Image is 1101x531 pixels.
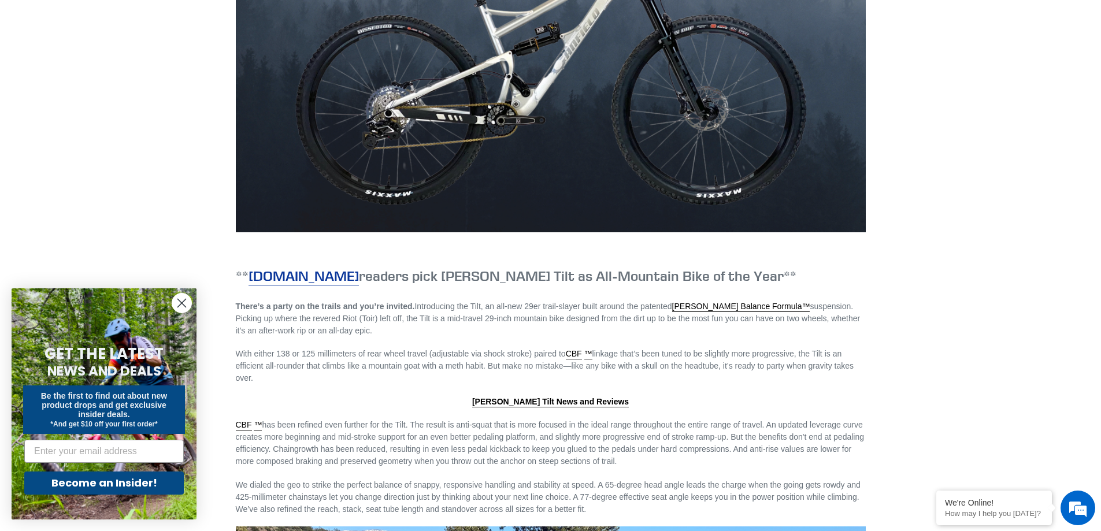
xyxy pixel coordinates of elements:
[945,509,1043,518] p: How may I help you today?
[47,362,161,380] span: NEWS AND DEALS
[236,420,252,430] a: CBF
[236,480,861,514] span: We dialed the geo to strike the perfect balance of snappy, responsive handling and stability at s...
[236,302,861,335] span: Introducing the Tilt, an all-new 29er trail-slayer built around the patented suspension. Picking ...
[236,302,415,311] span: There’s a party on the trails and you’re invited.
[472,397,629,407] a: [PERSON_NAME] Tilt News and Reviews
[584,349,592,359] a: ™
[172,293,192,313] button: Close dialog
[45,343,164,364] span: GET THE LATEST
[566,349,582,359] a: CBF
[236,420,865,466] span: has been refined even further for the Tilt. The result is anti-squat that is more focused in the ...
[24,440,184,463] input: Enter your email address
[472,397,629,406] span: [PERSON_NAME] Tilt News and Reviews
[672,302,810,312] a: [PERSON_NAME] Balance Formula™
[41,391,168,419] span: Be the first to find out about new product drops and get exclusive insider deals.
[50,420,157,428] span: *And get $10 off your first order*
[24,471,184,495] button: Become an Insider!
[945,498,1043,507] div: We're Online!
[254,420,262,430] a: ™
[236,267,796,285] strong: ** readers pick [PERSON_NAME] Tilt as All-Mountain Bike of the Year**
[236,349,854,383] span: With either 138 or 125 millimeters of rear wheel travel (adjustable via shock stroke) paired to l...
[249,267,359,285] a: [DOMAIN_NAME]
